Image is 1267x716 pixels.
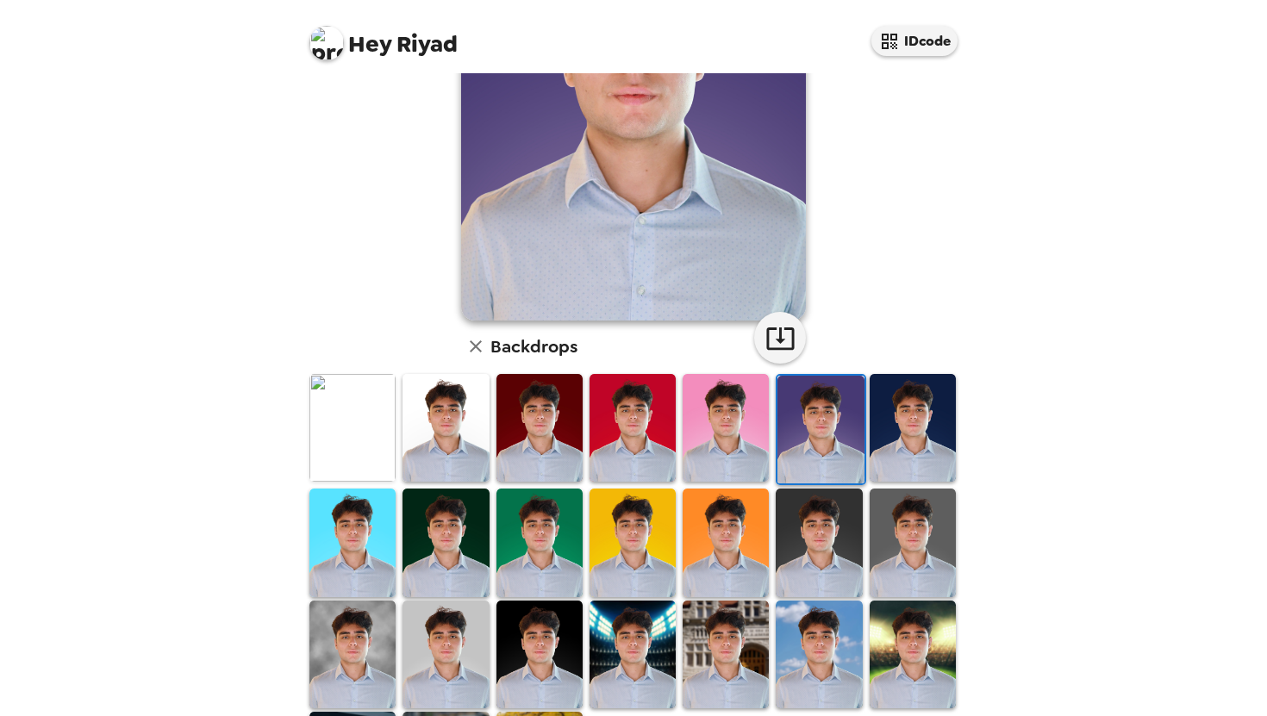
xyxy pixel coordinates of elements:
img: profile pic [309,26,344,60]
span: Hey [348,28,391,59]
img: Original [309,374,396,482]
h6: Backdrops [490,333,577,360]
button: IDcode [871,26,958,56]
span: Riyad [309,17,458,56]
